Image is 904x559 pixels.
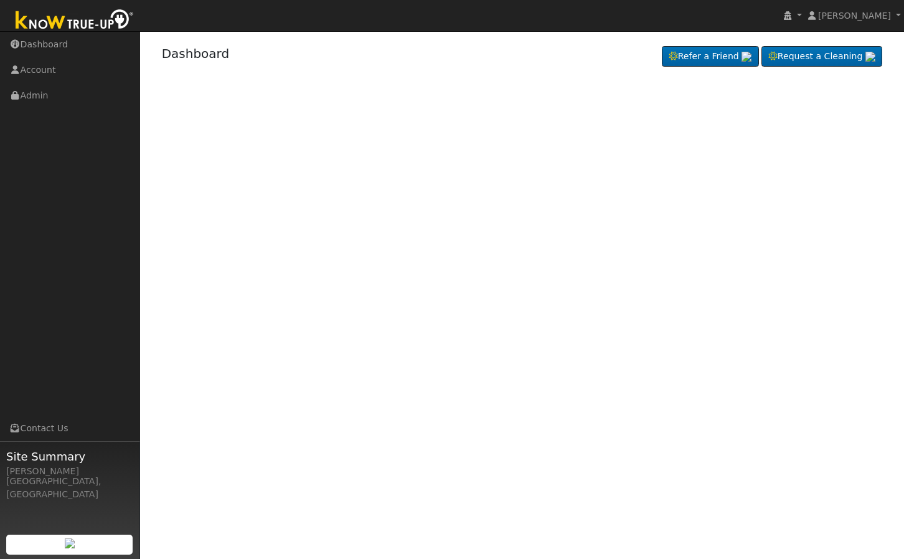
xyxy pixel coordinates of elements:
span: [PERSON_NAME] [818,11,891,21]
span: Site Summary [6,448,133,465]
a: Request a Cleaning [761,46,882,67]
img: retrieve [65,538,75,548]
img: Know True-Up [9,7,140,35]
a: Refer a Friend [662,46,759,67]
div: [PERSON_NAME] [6,465,133,478]
div: [GEOGRAPHIC_DATA], [GEOGRAPHIC_DATA] [6,475,133,501]
a: Dashboard [162,46,230,61]
img: retrieve [742,52,751,62]
img: retrieve [865,52,875,62]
